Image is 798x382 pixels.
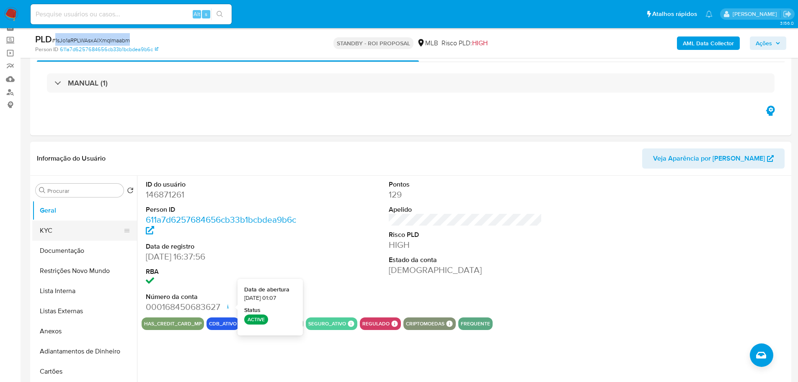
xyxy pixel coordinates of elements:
b: Person ID [35,46,58,53]
button: KYC [32,221,130,241]
span: Ações [756,36,772,50]
button: Adiantamentos de Dinheiro [32,341,137,361]
button: Ações [750,36,786,50]
button: seguro_ativo [308,322,346,325]
button: Veja Aparência por [PERSON_NAME] [642,148,785,169]
button: Retornar ao pedido padrão [127,187,134,196]
button: AML Data Collector [677,36,740,50]
button: Listas Externas [32,301,137,321]
dd: [DEMOGRAPHIC_DATA] [389,264,542,276]
a: Notificações [705,10,713,18]
input: Pesquise usuários ou casos... [31,9,232,20]
button: has_credit_card_mp [144,322,201,325]
button: frequente [461,322,490,325]
dd: [DATE] 16:37:56 [146,251,300,262]
dd: 146871261 [146,189,300,200]
button: Procurar [39,187,46,194]
button: cdb_ativo [209,322,237,325]
span: 3.156.0 [780,20,794,26]
strong: Data de abertura [244,286,289,294]
div: MANUAL (1) [47,73,775,93]
dt: Person ID [146,205,300,214]
b: PLD [35,32,52,46]
span: [DATE] 01:07 [244,294,276,302]
button: search-icon [211,8,228,20]
h3: MANUAL (1) [68,78,108,88]
button: Geral [32,200,137,221]
dt: Data de registro [146,242,300,251]
dt: Pontos [389,180,542,189]
p: ACTIVE [244,314,268,325]
button: Anexos [32,321,137,341]
span: HIGH [472,38,488,48]
dd: 000168450683627 [146,301,300,313]
dt: Número da conta [146,292,300,301]
dt: Apelido [389,205,542,214]
dt: Estado da conta [389,255,542,265]
button: Lista Interna [32,281,137,301]
dd: 129 [389,189,542,200]
span: Alt [194,10,200,18]
input: Procurar [47,187,120,195]
b: AML Data Collector [683,36,734,50]
button: Cartões [32,361,137,382]
dt: ID do usuário [146,180,300,189]
p: lucas.portella@mercadolivre.com [733,10,780,18]
button: criptomoedas [406,322,444,325]
h1: Informação do Usuário [37,154,106,163]
dd: HIGH [389,239,542,251]
div: MLB [417,39,438,48]
span: Risco PLD: [442,39,488,48]
span: Atalhos rápidos [652,10,697,18]
span: s [205,10,207,18]
span: # 1sJo1aRPLWAsxAlXmqImaabm [52,36,130,44]
a: 611a7d6257684656cb33b1bcbdea9b6c [60,46,158,53]
dt: Risco PLD [389,230,542,239]
a: Sair [783,10,792,18]
p: STANDBY - ROI PROPOSAL [333,37,413,49]
dt: RBA [146,267,300,276]
strong: Status [244,306,261,314]
button: Restrições Novo Mundo [32,261,137,281]
button: regulado [362,322,390,325]
a: 611a7d6257684656cb33b1bcbdea9b6c [146,213,296,237]
span: Veja Aparência por [PERSON_NAME] [653,148,765,169]
button: Documentação [32,241,137,261]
